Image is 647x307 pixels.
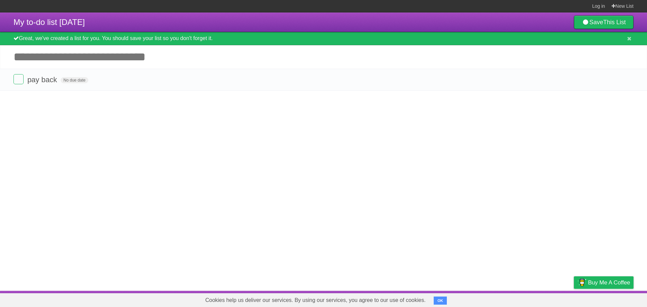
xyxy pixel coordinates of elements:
a: SaveThis List [574,16,634,29]
label: Done [13,74,24,84]
span: My to-do list [DATE] [13,18,85,27]
span: Cookies help us deliver our services. By using our services, you agree to our use of cookies. [198,294,432,307]
span: pay back [27,75,59,84]
a: Developers [506,293,534,305]
a: Buy me a coffee [574,276,634,289]
a: Suggest a feature [591,293,634,305]
img: Buy me a coffee [577,277,586,288]
span: Buy me a coffee [588,277,630,288]
a: About [484,293,498,305]
a: Privacy [565,293,583,305]
a: Terms [542,293,557,305]
button: OK [434,297,447,305]
span: No due date [61,77,88,83]
b: This List [603,19,626,26]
